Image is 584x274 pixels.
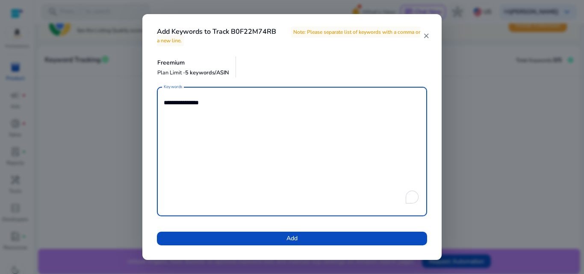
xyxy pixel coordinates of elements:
[157,59,229,67] h5: Freemium
[157,28,423,44] h4: Add Keywords to Track B0F22M74RB
[164,84,183,90] mat-label: Keywords
[157,232,427,245] button: Add
[185,69,229,77] span: 5 keywords/ASIN
[164,91,420,212] textarea: To enrich screen reader interactions, please activate Accessibility in Grammarly extension settings
[286,234,298,243] span: Add
[423,32,430,40] mat-icon: close
[157,27,420,46] span: Note: Please separate list of keywords with a comma or a new line.
[157,69,229,77] p: Plan Limit -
